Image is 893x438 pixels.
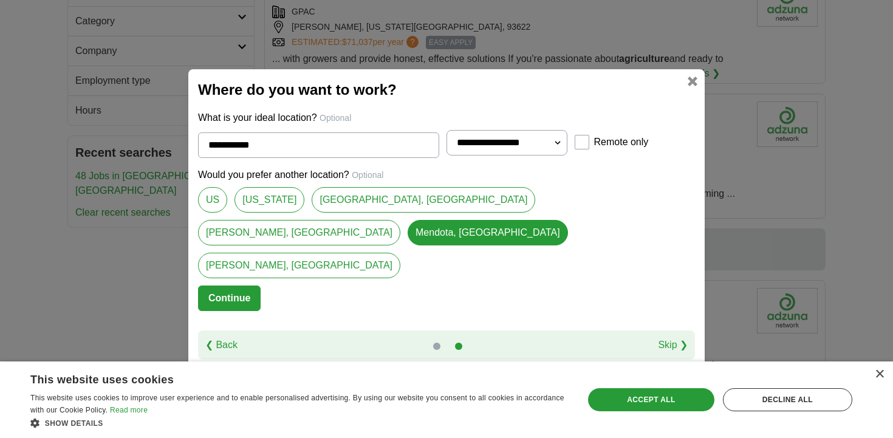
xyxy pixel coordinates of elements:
div: Close [875,370,884,379]
label: Remote only [594,135,649,149]
p: Would you prefer another location? [198,168,695,182]
div: Decline all [723,388,852,411]
button: Continue [198,286,261,311]
p: What is your ideal location? [198,111,695,125]
span: Show details [45,419,103,428]
div: Accept all [588,388,714,411]
a: [GEOGRAPHIC_DATA], [GEOGRAPHIC_DATA] [312,187,535,213]
a: ❮ Back [205,338,238,352]
a: Read more, opens a new window [110,406,148,414]
h2: Where do you want to work? [198,79,695,101]
span: Optional [352,170,383,180]
a: [US_STATE] [234,187,304,213]
span: This website uses cookies to improve user experience and to enable personalised advertising. By u... [30,394,564,414]
div: Show details [30,417,567,429]
span: Optional [320,113,351,123]
a: [PERSON_NAME], [GEOGRAPHIC_DATA] [198,220,400,245]
a: US [198,187,227,213]
a: Skip ❯ [658,338,688,352]
a: [PERSON_NAME], [GEOGRAPHIC_DATA] [198,253,400,278]
a: Mendota, [GEOGRAPHIC_DATA] [408,220,568,245]
div: This website uses cookies [30,369,537,387]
